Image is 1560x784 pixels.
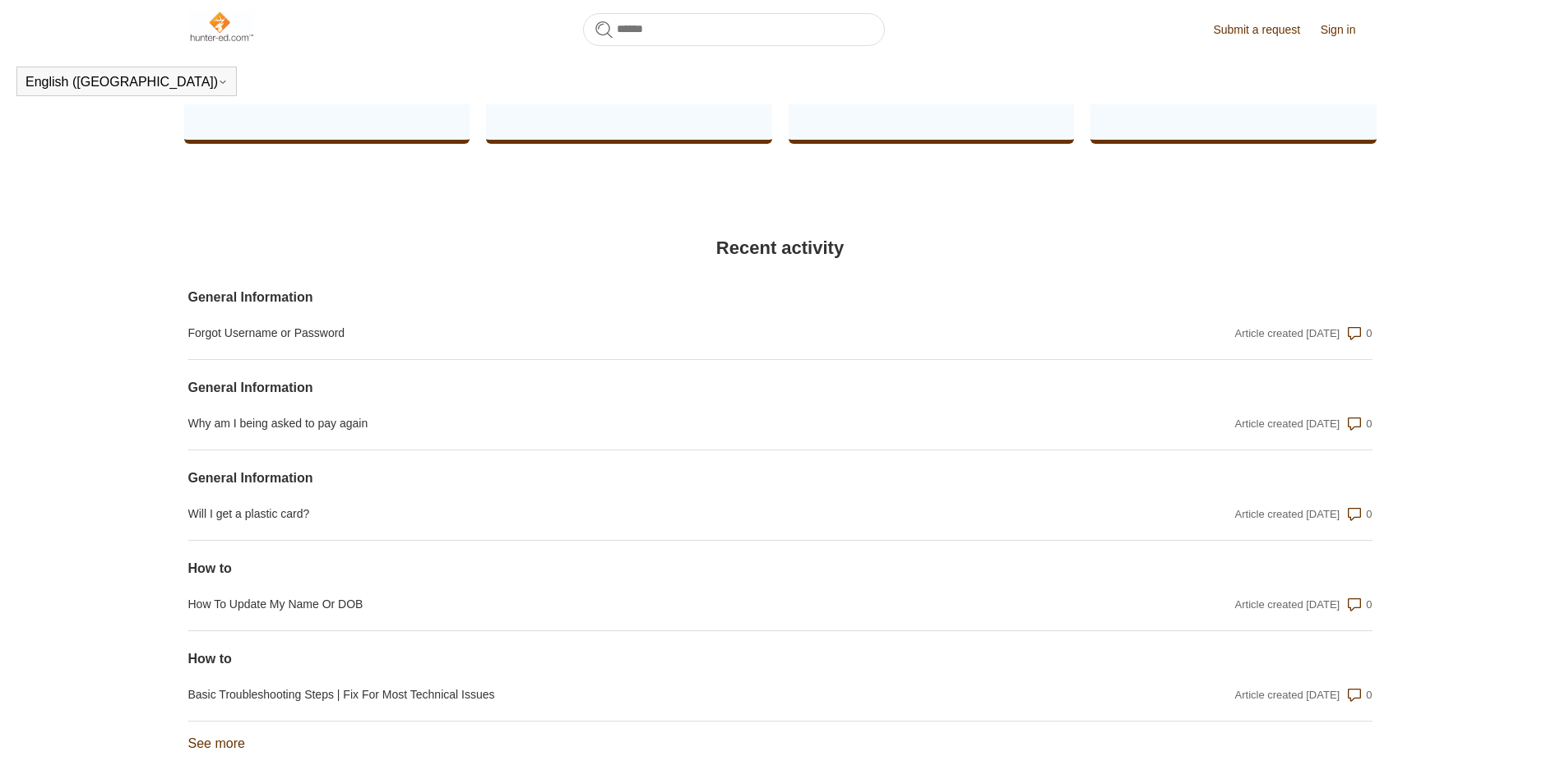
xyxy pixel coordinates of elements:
[1235,687,1340,703] div: Article created [DATE]
[25,75,228,90] button: English ([GEOGRAPHIC_DATA])
[188,234,1373,261] h2: Recent activity
[1235,325,1340,342] div: Article created [DATE]
[188,686,1017,703] a: Basic Troubleshooting Steps | Fix For Most Technical Issues
[188,378,1017,398] a: General Information
[1235,597,1340,613] div: Article created [DATE]
[188,649,1017,669] a: How to
[188,505,1017,523] a: Will I get a plastic card?
[188,468,1017,488] a: General Information
[188,10,255,43] img: Hunter-Ed Help Center home page
[1235,506,1340,523] div: Article created [DATE]
[583,13,885,46] input: Search
[188,288,1017,307] a: General Information
[188,325,1017,342] a: Forgot Username or Password
[188,559,1017,579] a: How to
[188,596,1017,613] a: How To Update My Name Or DOB
[1321,21,1373,39] a: Sign in
[1235,416,1340,432] div: Article created [DATE]
[1213,21,1317,39] a: Submit a request
[188,415,1017,432] a: Why am I being asked to pay again
[188,736,245,750] a: See more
